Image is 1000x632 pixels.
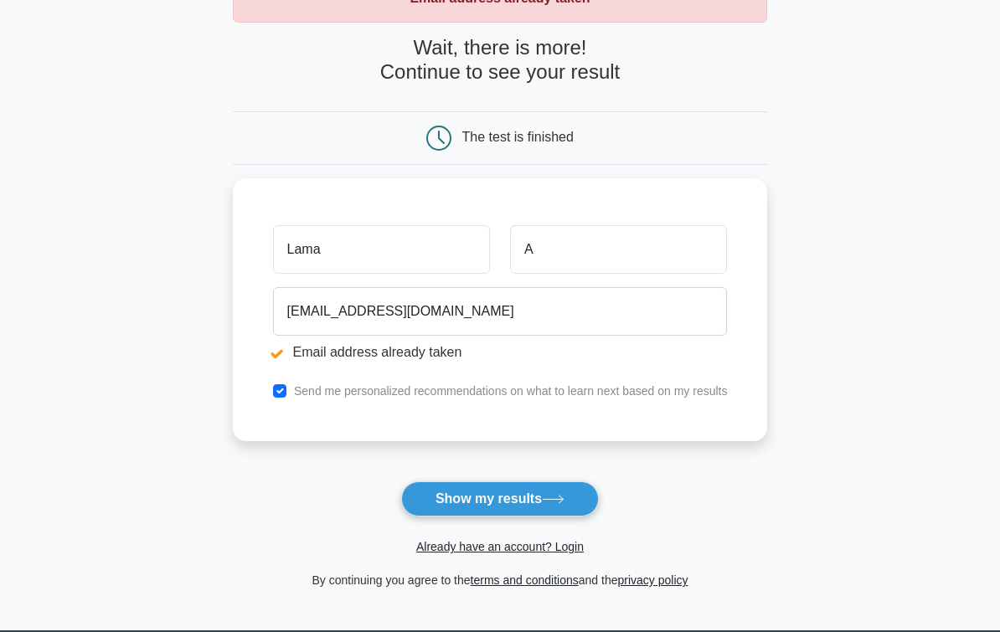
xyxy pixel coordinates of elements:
[510,225,727,274] input: Last name
[273,225,490,274] input: First name
[462,130,574,144] div: The test is finished
[294,384,728,398] label: Send me personalized recommendations on what to learn next based on my results
[471,573,579,587] a: terms and conditions
[416,540,584,553] a: Already have an account? Login
[273,287,728,336] input: Email
[618,573,688,587] a: privacy policy
[273,342,728,362] li: Email address already taken
[401,481,599,516] button: Show my results
[233,36,768,85] h4: Wait, there is more! Continue to see your result
[223,570,778,590] div: By continuing you agree to the and the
